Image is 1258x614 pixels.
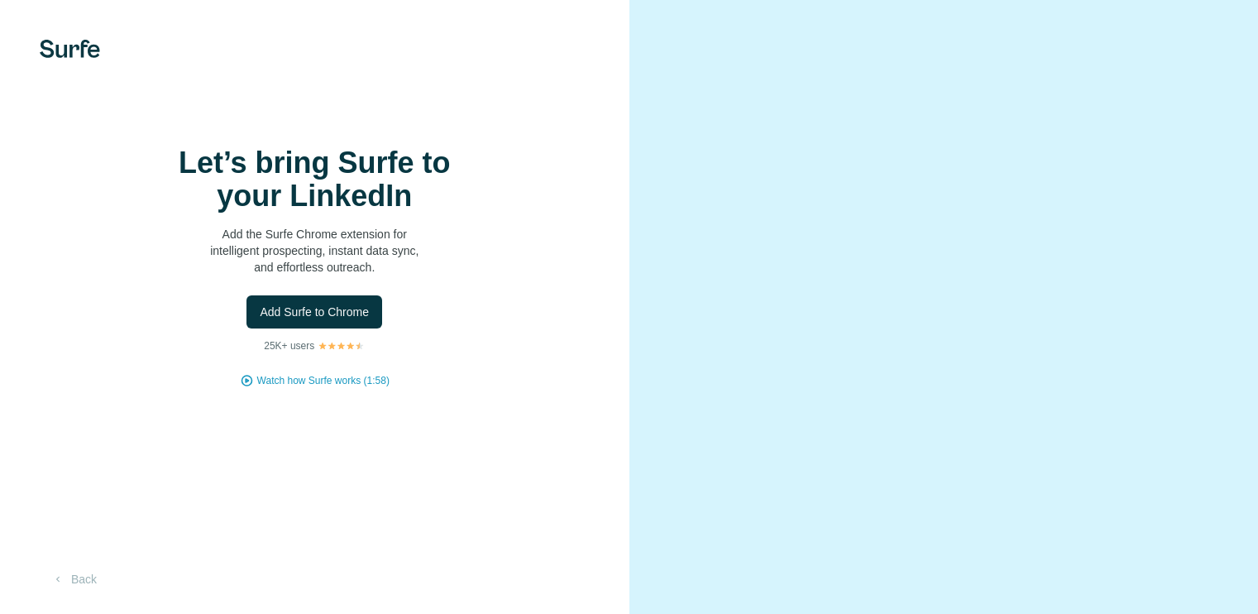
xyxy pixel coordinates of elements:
p: 25K+ users [264,338,314,353]
p: Add the Surfe Chrome extension for intelligent prospecting, instant data sync, and effortless out... [149,226,480,276]
img: Surfe's logo [40,40,100,58]
button: Add Surfe to Chrome [246,295,382,329]
h1: Let’s bring Surfe to your LinkedIn [149,146,480,213]
img: Rating Stars [318,341,365,351]
button: Watch how Surfe works (1:58) [257,373,390,388]
span: Add Surfe to Chrome [260,304,369,320]
button: Back [40,564,108,594]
